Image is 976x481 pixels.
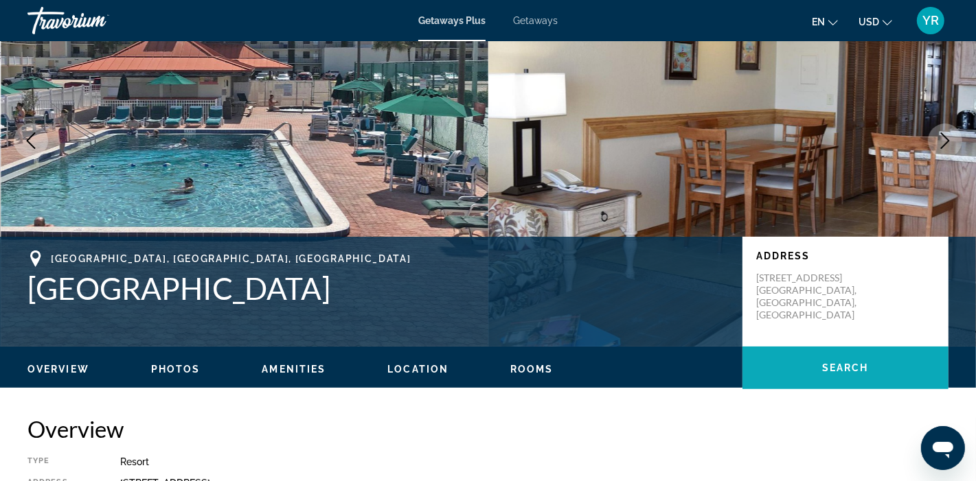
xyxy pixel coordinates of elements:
[922,14,939,27] span: YR
[51,253,411,264] span: [GEOGRAPHIC_DATA], [GEOGRAPHIC_DATA], [GEOGRAPHIC_DATA]
[387,363,449,375] button: Location
[151,363,201,375] button: Photos
[756,272,866,321] p: [STREET_ADDRESS] [GEOGRAPHIC_DATA], [GEOGRAPHIC_DATA], [GEOGRAPHIC_DATA]
[513,15,558,26] a: Getaways
[27,270,729,306] h1: [GEOGRAPHIC_DATA]
[928,124,962,158] button: Next image
[742,347,949,389] button: Search
[27,3,165,38] a: Travorium
[14,124,48,158] button: Previous image
[120,456,949,467] div: Resort
[812,12,838,32] button: Change language
[387,364,449,375] span: Location
[510,364,554,375] span: Rooms
[27,363,89,375] button: Overview
[812,16,825,27] span: en
[151,364,201,375] span: Photos
[418,15,486,26] a: Getaways Plus
[822,362,869,373] span: Search
[27,415,949,443] h2: Overview
[859,12,892,32] button: Change currency
[262,363,326,375] button: Amenities
[921,426,965,470] iframe: Button to launch messaging window
[756,250,935,261] p: Address
[262,364,326,375] span: Amenities
[913,6,949,35] button: User Menu
[510,363,554,375] button: Rooms
[27,364,89,375] span: Overview
[27,456,86,467] div: Type
[859,16,879,27] span: USD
